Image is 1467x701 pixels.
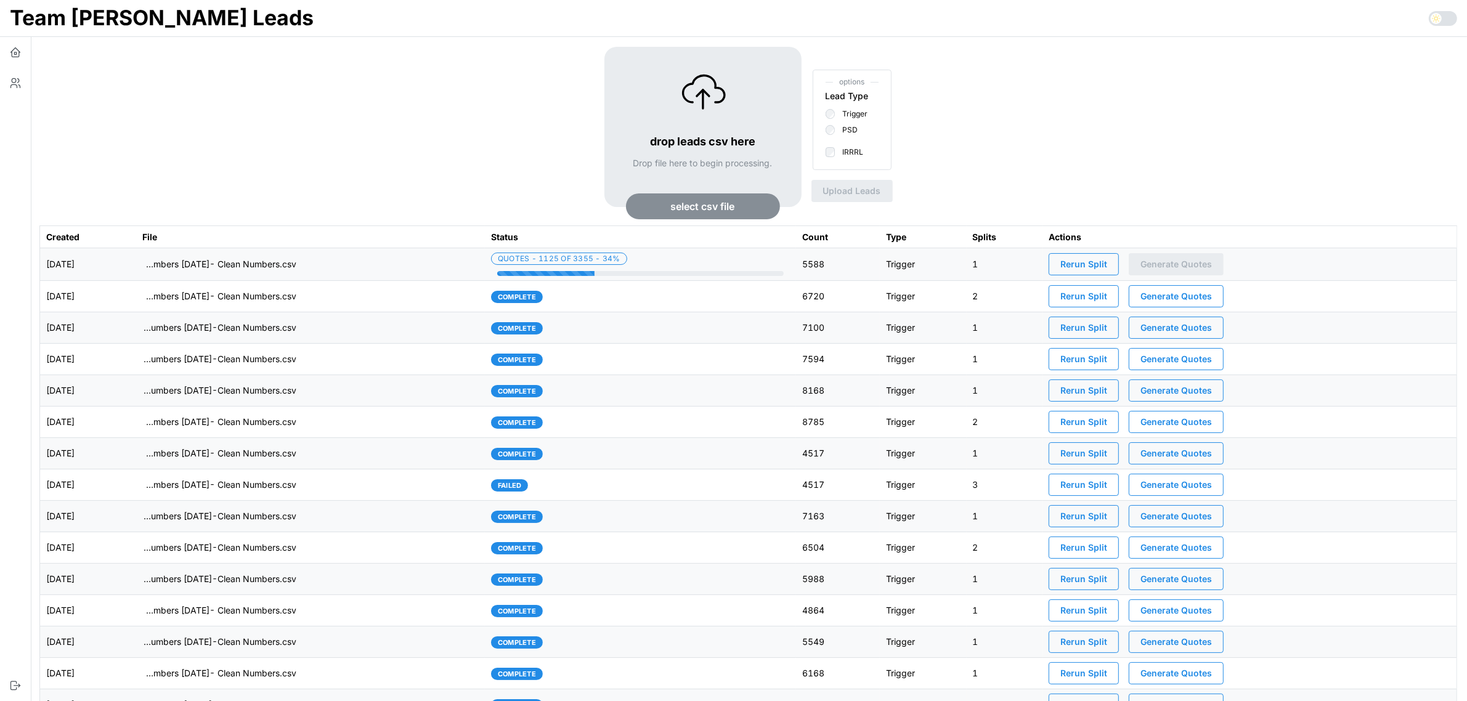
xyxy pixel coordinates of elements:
span: complete [498,543,536,554]
span: Generate Quotes [1140,631,1212,652]
td: 1 [967,595,1043,626]
span: Rerun Split [1060,506,1107,527]
td: [DATE] [40,532,136,564]
button: Generate Quotes [1129,317,1224,339]
td: 4864 [796,595,880,626]
button: Generate Quotes [1129,411,1224,433]
button: Rerun Split [1049,474,1119,496]
span: complete [498,606,536,617]
label: IRRRL [835,147,864,157]
button: Generate Quotes [1129,662,1224,684]
p: imports/[PERSON_NAME]/1754663328317-TU Master List With Numbers [DATE]- Clean Numbers.csv [142,416,296,428]
button: Rerun Split [1049,379,1119,402]
button: Rerun Split [1049,285,1119,307]
td: 3 [967,469,1043,501]
td: Trigger [880,344,967,375]
p: imports/[PERSON_NAME]/1754914923095-TU Master List With Numbers [DATE]-Clean Numbers.csv [142,384,296,397]
td: 6720 [796,281,880,312]
td: [DATE] [40,312,136,344]
span: Generate Quotes [1140,663,1212,684]
button: Rerun Split [1049,631,1119,653]
th: Count [796,225,880,248]
span: Upload Leads [823,180,881,201]
td: Trigger [880,469,967,501]
button: Generate Quotes [1129,253,1224,275]
td: 1 [967,375,1043,407]
span: Rerun Split [1060,349,1107,370]
p: imports/[PERSON_NAME]/1754401362407-TU Master List With Numbers [DATE]-Clean Numbers.csv [142,541,296,554]
span: Generate Quotes [1140,286,1212,307]
td: 7594 [796,344,880,375]
td: [DATE] [40,595,136,626]
button: Generate Quotes [1129,442,1224,464]
p: imports/[PERSON_NAME]/1753890125848-TU Master List With Numbers [DATE]- Clean Numbers.csv [142,667,296,679]
p: imports/[PERSON_NAME]/1755002477184-TU Master List With Numbers [DATE]-Clean Numbers.csv [142,353,296,365]
button: Generate Quotes [1129,631,1224,653]
span: complete [498,637,536,648]
span: complete [498,323,536,334]
td: [DATE] [40,248,136,281]
span: Rerun Split [1060,474,1107,495]
button: Rerun Split [1049,599,1119,622]
td: Trigger [880,626,967,658]
td: Trigger [880,564,967,595]
button: Generate Quotes [1129,599,1224,622]
span: complete [498,668,536,679]
label: PSD [835,125,858,135]
td: Trigger [880,312,967,344]
button: Rerun Split [1049,348,1119,370]
button: Rerun Split [1049,537,1119,559]
td: Trigger [880,407,967,438]
span: complete [498,354,536,365]
span: Generate Quotes [1140,254,1212,275]
span: Rerun Split [1060,569,1107,590]
span: Generate Quotes [1140,317,1212,338]
span: complete [498,386,536,397]
td: 1 [967,501,1043,532]
th: Status [485,225,796,248]
span: complete [498,417,536,428]
p: imports/[PERSON_NAME]/1754318017338-TU Master List With Numbers [DATE]-Clean Numbers.csv [142,573,296,585]
button: Generate Quotes [1129,537,1224,559]
td: [DATE] [40,658,136,689]
button: Rerun Split [1049,442,1119,464]
span: Rerun Split [1060,443,1107,464]
th: Splits [967,225,1043,248]
label: Trigger [835,109,868,119]
p: imports/[PERSON_NAME]/1754056760519-TU Master List With Numbers [DATE]- Clean Numbers.csv [142,604,296,617]
span: Generate Quotes [1140,349,1212,370]
td: 1 [967,312,1043,344]
td: 1 [967,564,1043,595]
td: 1 [967,344,1043,375]
td: 1 [967,658,1043,689]
span: Generate Quotes [1140,569,1212,590]
button: Generate Quotes [1129,285,1224,307]
button: Generate Quotes [1129,348,1224,370]
span: Rerun Split [1060,411,1107,432]
td: [DATE] [40,438,136,469]
td: 6504 [796,532,880,564]
span: Rerun Split [1060,286,1107,307]
th: Created [40,225,136,248]
button: Generate Quotes [1129,568,1224,590]
td: [DATE] [40,564,136,595]
td: [DATE] [40,344,136,375]
th: Type [880,225,967,248]
span: Rerun Split [1060,663,1107,684]
td: [DATE] [40,469,136,501]
h1: Team [PERSON_NAME] Leads [10,4,314,31]
td: 1 [967,626,1043,658]
span: Rerun Split [1060,254,1107,275]
button: select csv file [626,193,780,219]
div: Lead Type [826,89,869,103]
td: 5988 [796,564,880,595]
p: imports/[PERSON_NAME]/1755180402020-TU Master List With Numbers [DATE]- Clean Numbers.csv [142,290,296,302]
button: Generate Quotes [1129,379,1224,402]
button: Rerun Split [1049,411,1119,433]
td: [DATE] [40,375,136,407]
span: options [826,76,879,88]
td: 4517 [796,438,880,469]
button: Upload Leads [811,180,893,202]
button: Rerun Split [1049,253,1119,275]
td: 7163 [796,501,880,532]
